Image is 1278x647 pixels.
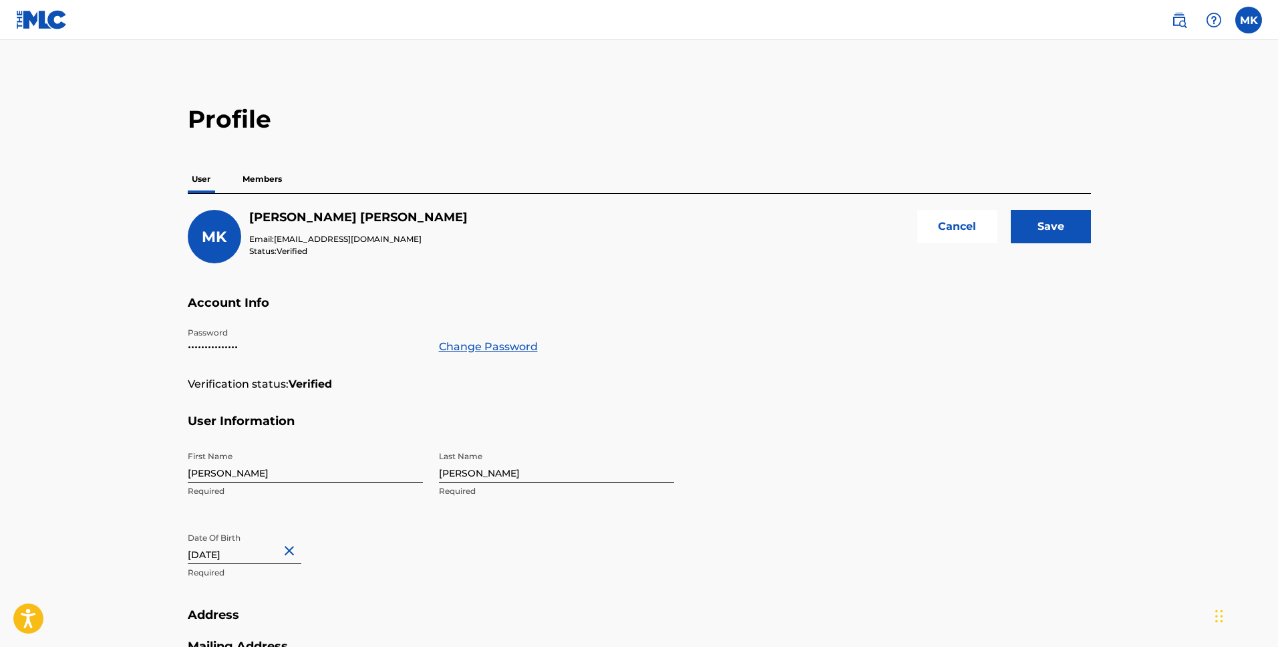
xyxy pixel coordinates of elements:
span: Verified [277,246,307,256]
p: Status: [249,245,468,257]
p: Verification status: [188,376,289,392]
span: [EMAIL_ADDRESS][DOMAIN_NAME] [274,234,422,244]
p: Members [238,165,286,193]
p: Password [188,327,423,339]
a: Change Password [439,339,538,355]
h5: User Information [188,414,1091,445]
span: MK [202,228,226,246]
h5: Michael Kelly [249,210,468,225]
div: User Menu [1235,7,1262,33]
img: help [1206,12,1222,28]
div: Drag [1215,596,1223,636]
button: Close [281,530,301,571]
p: Required [188,485,423,497]
button: Cancel [917,210,997,243]
iframe: Resource Center [1241,431,1278,539]
iframe: Chat Widget [1211,583,1278,647]
h5: Account Info [188,295,1091,327]
h5: Address [188,608,1091,639]
p: Required [188,567,423,579]
strong: Verified [289,376,332,392]
input: Save [1011,210,1091,243]
h2: Profile [188,104,1091,134]
a: Public Search [1166,7,1192,33]
div: Help [1201,7,1227,33]
img: MLC Logo [16,10,67,29]
p: Email: [249,233,468,245]
img: search [1171,12,1187,28]
p: Required [439,485,674,497]
p: User [188,165,214,193]
p: ••••••••••••••• [188,339,423,355]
